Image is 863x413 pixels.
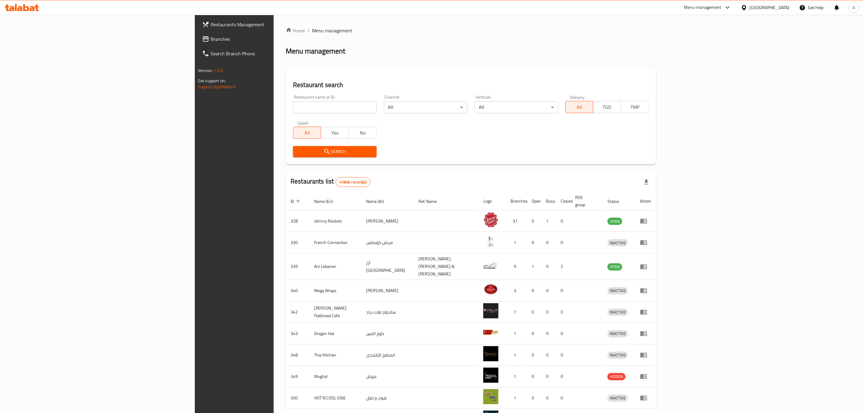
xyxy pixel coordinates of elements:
img: Dragon Hut [483,325,498,340]
a: Search Branch Phone [197,46,339,61]
td: 0 [527,301,541,323]
td: 0 [527,210,541,232]
div: Menu [640,308,651,316]
button: No [349,127,377,139]
td: أرز [GEOGRAPHIC_DATA] [361,253,414,280]
span: A [853,4,855,11]
div: Menu [640,351,651,359]
span: 41846 record(s) [336,179,370,185]
div: INACTIVE [607,309,628,316]
th: Action [635,192,656,210]
span: INACTIVE [607,395,628,402]
img: Johnny Rockets [483,212,498,227]
span: OPEN [607,218,622,225]
div: [GEOGRAPHIC_DATA] [750,4,790,11]
td: هوت و كول [361,387,414,409]
td: المطبخ التايلندى [361,344,414,366]
span: Search Branch Phone [211,50,334,57]
div: Menu [640,217,651,225]
img: HOT N COOL (Old) [483,389,498,404]
span: OPEN [607,263,622,270]
td: 0 [556,301,570,323]
td: 1 [506,232,527,253]
span: No [351,128,374,137]
button: Search [293,146,376,157]
span: INACTIVE [607,352,628,359]
span: Name (Ar) [366,198,392,205]
h2: Restaurant search [293,80,649,89]
input: Search for restaurant name or ID.. [293,101,376,113]
div: INACTIVE [607,287,628,294]
th: Closed [556,192,570,210]
td: 1 [541,210,556,232]
td: 0 [556,210,570,232]
span: All [568,103,591,112]
td: 0 [556,366,570,387]
h2: Restaurants list [291,177,370,187]
td: [PERSON_NAME] [361,210,414,232]
div: All [384,101,467,113]
img: Mega Wraps [483,282,498,297]
span: Get support on: [198,77,226,85]
td: 2 [556,253,570,280]
span: INACTIVE [607,239,628,246]
td: 0 [541,344,556,366]
td: 0 [556,323,570,344]
th: Logo [478,192,506,210]
td: فرنش كونكشن [361,232,414,253]
span: TGO [596,103,619,112]
td: 0 [541,301,556,323]
td: 0 [527,232,541,253]
button: All [293,127,321,139]
span: Yes [324,128,346,137]
div: OPEN [607,218,622,225]
span: INACTIVE [607,330,628,337]
td: 0 [527,387,541,409]
td: كوخ التنين [361,323,414,344]
td: 0 [541,366,556,387]
span: 1.0.0 [214,67,223,74]
td: 0 [556,344,570,366]
td: 0 [541,253,556,280]
td: 1 [506,323,527,344]
td: 0 [527,366,541,387]
span: TMP [623,103,646,112]
span: Name (En) [314,198,341,205]
td: 9 [506,253,527,280]
button: Yes [321,127,349,139]
label: Upsell [297,121,308,125]
img: Thai Kitchen [483,346,498,361]
button: All [565,101,594,113]
img: French Connection [483,234,498,249]
td: 0 [556,280,570,301]
td: 0 [541,387,556,409]
span: Version: [198,67,213,74]
td: [PERSON_NAME] [361,280,414,301]
div: Menu-management [684,4,721,11]
td: 1 [506,366,527,387]
td: سانديلاز فلات براد [361,301,414,323]
div: Menu [640,239,651,246]
span: POS group [575,194,595,208]
div: Menu [640,330,651,337]
img: Arz Lebanon [483,258,498,273]
nav: breadcrumb [286,27,656,34]
td: 0 [556,232,570,253]
td: 0 [527,323,541,344]
td: موغل [361,366,414,387]
a: Restaurants Management [197,17,339,32]
td: 0 [527,344,541,366]
th: Branches [506,192,527,210]
span: INACTIVE [607,309,628,316]
div: Export file [639,175,654,189]
td: [PERSON_NAME],[PERSON_NAME] & [PERSON_NAME] [414,253,479,280]
div: Menu [640,394,651,402]
td: 1 [506,387,527,409]
td: 7 [506,301,527,323]
a: Support.OpsPlatform [198,83,236,91]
